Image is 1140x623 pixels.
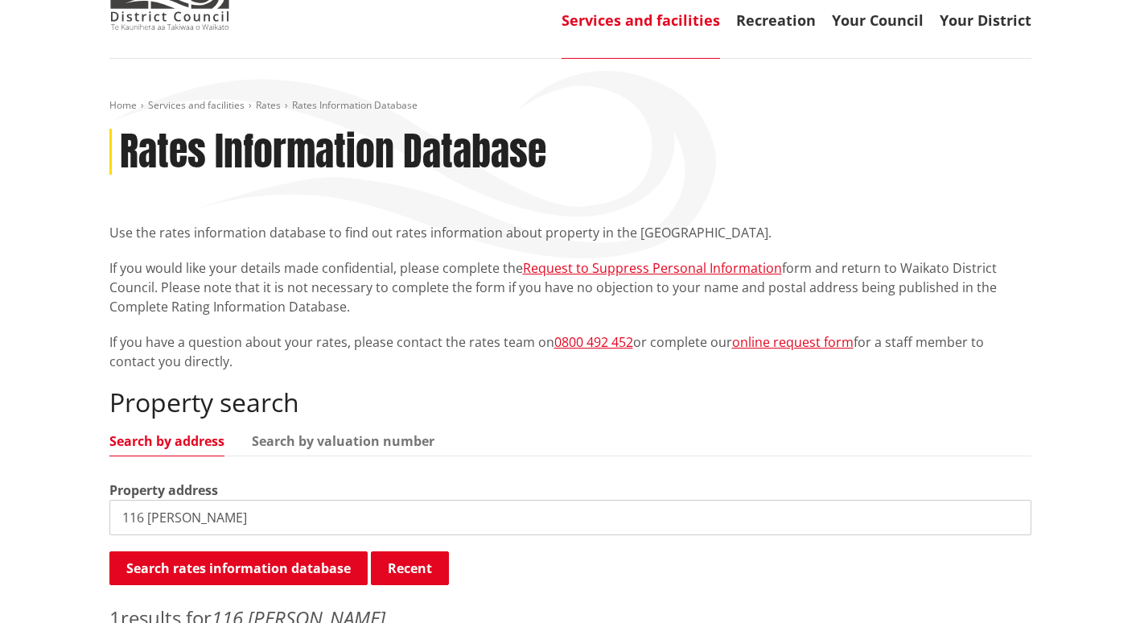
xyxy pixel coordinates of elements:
label: Property address [109,481,218,500]
p: Use the rates information database to find out rates information about property in the [GEOGRAPHI... [109,223,1031,242]
a: Your Council [832,10,924,30]
a: Rates [256,98,281,112]
a: Search by address [109,435,224,448]
a: Request to Suppress Personal Information [523,259,782,277]
input: e.g. Duke Street NGARUAWAHIA [109,500,1031,535]
p: If you have a question about your rates, please contact the rates team on or complete our for a s... [109,332,1031,371]
iframe: Messenger Launcher [1066,555,1124,613]
h1: Rates Information Database [120,129,546,175]
button: Recent [371,551,449,585]
span: Rates Information Database [292,98,418,112]
p: If you would like your details made confidential, please complete the form and return to Waikato ... [109,258,1031,316]
a: Recreation [736,10,816,30]
nav: breadcrumb [109,99,1031,113]
h2: Property search [109,387,1031,418]
a: Home [109,98,137,112]
button: Search rates information database [109,551,368,585]
a: online request form [732,333,854,351]
a: Services and facilities [148,98,245,112]
a: 0800 492 452 [554,333,633,351]
a: Search by valuation number [252,435,434,448]
a: Your District [940,10,1031,30]
a: Services and facilities [562,10,720,30]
